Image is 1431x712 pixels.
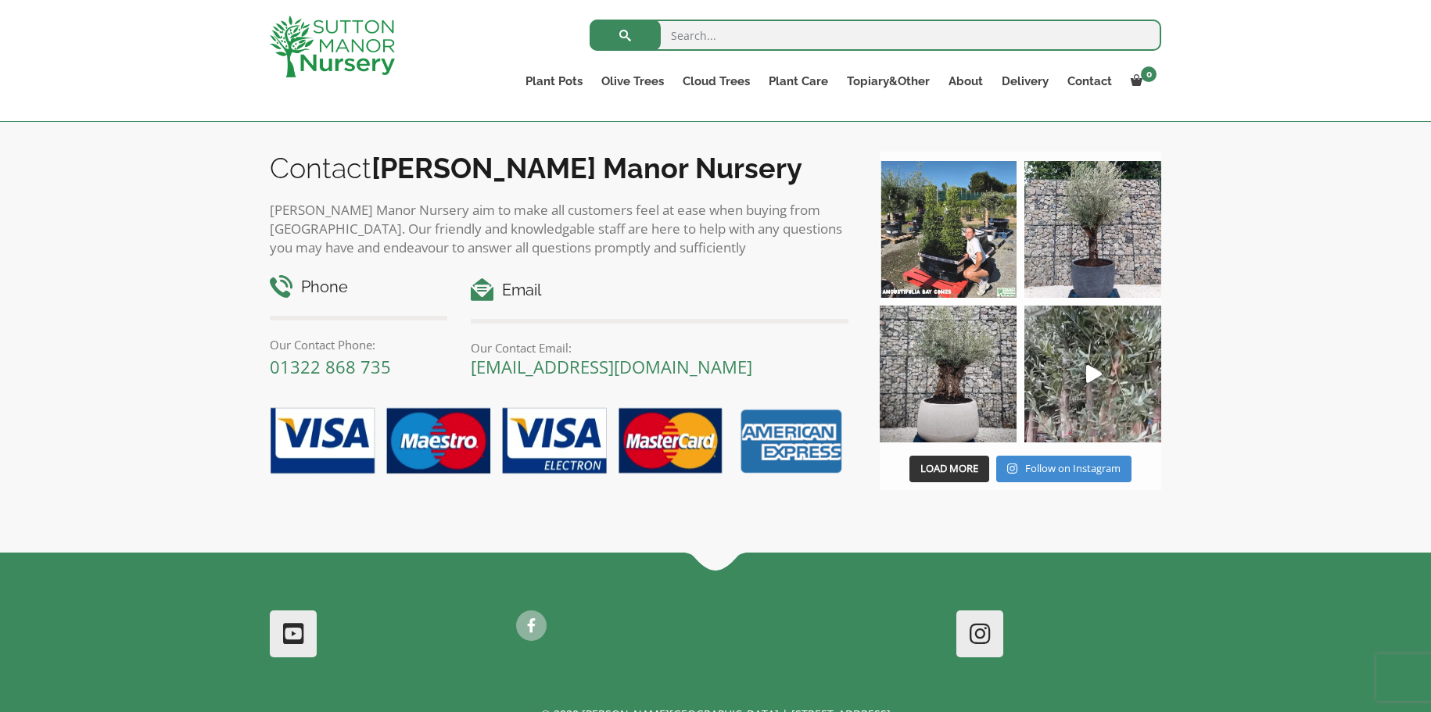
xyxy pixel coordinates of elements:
span: Follow on Instagram [1025,461,1121,475]
img: logo [270,16,395,77]
a: Play [1024,306,1161,442]
a: Topiary&Other [837,70,939,92]
a: Plant Pots [516,70,592,92]
svg: Instagram [1007,463,1017,474]
b: [PERSON_NAME] Manor Nursery [371,152,802,184]
button: Load More [909,456,989,482]
a: Cloud Trees [673,70,759,92]
p: Our Contact Email: [471,338,848,357]
a: Olive Trees [592,70,673,92]
img: payment-options.png [258,399,848,485]
img: A beautiful multi-stem Spanish Olive tree potted in our luxurious fibre clay pots 😍😍 [1024,161,1161,298]
p: Our Contact Phone: [270,335,447,354]
h2: Contact [270,152,848,184]
a: Contact [1058,70,1121,92]
a: [EMAIL_ADDRESS][DOMAIN_NAME] [471,355,752,378]
img: New arrivals Monday morning of beautiful olive trees 🤩🤩 The weather is beautiful this summer, gre... [1024,306,1161,442]
img: Check out this beauty we potted at our nursery today ❤️‍🔥 A huge, ancient gnarled Olive tree plan... [880,306,1017,442]
p: [PERSON_NAME] Manor Nursery aim to make all customers feel at ease when buying from [GEOGRAPHIC_D... [270,201,848,257]
h4: Email [471,278,848,302]
img: Our elegant & picturesque Angustifolia Cones are an exquisite addition to your Bay Tree collectio... [880,161,1017,298]
a: 01322 868 735 [270,355,391,378]
a: Instagram Follow on Instagram [996,456,1132,482]
span: 0 [1141,66,1157,82]
h4: Phone [270,275,447,299]
a: Plant Care [759,70,837,92]
span: Load More [920,461,978,475]
a: Delivery [992,70,1058,92]
a: 0 [1121,70,1161,92]
svg: Play [1086,365,1102,383]
input: Search... [590,20,1161,51]
a: About [939,70,992,92]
